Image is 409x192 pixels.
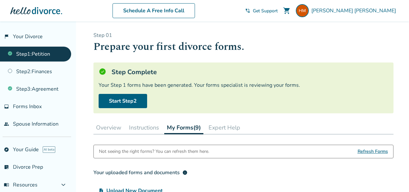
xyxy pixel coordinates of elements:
h1: Prepare your first divorce forms. [93,39,393,55]
span: inbox [4,104,9,109]
iframe: Chat Widget [377,161,409,192]
span: Forms Inbox [13,103,42,110]
a: phone_in_talkGet Support [245,8,278,14]
span: menu_book [4,182,9,187]
span: Resources [4,181,38,188]
span: flag_2 [4,34,9,39]
a: Start Step2 [99,94,147,108]
h5: Step Complete [112,68,157,76]
button: Overview [93,121,124,134]
span: shopping_cart [283,7,291,15]
span: expand_more [59,181,67,189]
p: Step 0 1 [93,32,393,39]
span: list_alt_check [4,164,9,170]
span: Refresh Forms [358,145,388,158]
div: Not seeing the right forms? You can refresh them here. [99,145,209,158]
span: [PERSON_NAME] [PERSON_NAME] [311,7,399,14]
a: Schedule A Free Info Call [113,3,195,18]
span: AI beta [43,146,55,153]
span: Get Support [253,8,278,14]
button: My Forms(9) [164,121,203,134]
img: halinamacmurdo@gmail.com [296,4,309,17]
span: info [182,170,188,175]
button: Instructions [126,121,162,134]
span: people [4,121,9,127]
button: Expert Help [206,121,243,134]
span: phone_in_talk [245,8,250,13]
div: Your Step 1 forms have been generated. Your forms specialist is reviewing your forms. [99,82,388,89]
div: Your uploaded forms and documents [93,169,188,176]
span: explore [4,147,9,152]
